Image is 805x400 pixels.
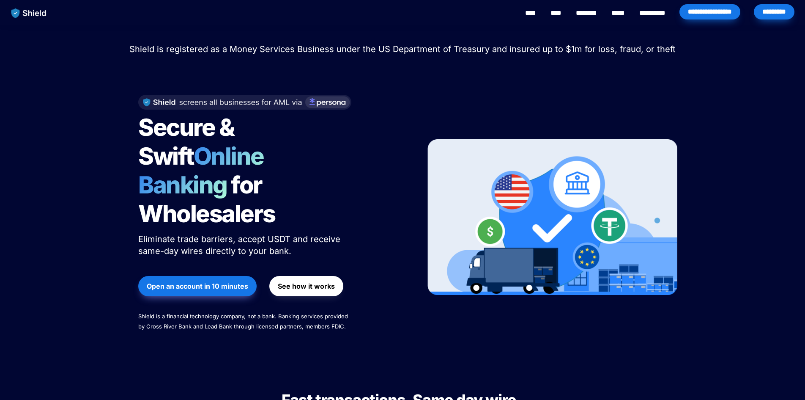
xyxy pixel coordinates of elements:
[269,272,343,301] a: See how it works
[278,282,335,290] strong: See how it works
[7,4,51,22] img: website logo
[138,142,272,199] span: Online Banking
[138,113,238,171] span: Secure & Swift
[138,171,275,228] span: for Wholesalers
[138,272,257,301] a: Open an account in 10 minutes
[129,44,676,54] span: Shield is registered as a Money Services Business under the US Department of Treasury and insured...
[138,276,257,296] button: Open an account in 10 minutes
[269,276,343,296] button: See how it works
[138,313,350,330] span: Shield is a financial technology company, not a bank. Banking services provided by Cross River Ba...
[147,282,248,290] strong: Open an account in 10 minutes
[138,234,343,256] span: Eliminate trade barriers, accept USDT and receive same-day wires directly to your bank.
